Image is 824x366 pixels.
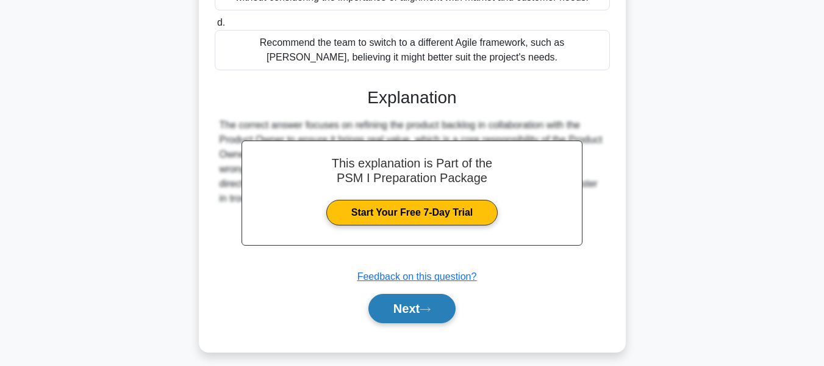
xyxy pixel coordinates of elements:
[220,118,605,206] div: The correct answer focuses on refining the product backlog in collaboration with the Product Owne...
[222,87,603,108] h3: Explanation
[215,30,610,70] div: Recommend the team to switch to a different Agile framework, such as [PERSON_NAME], believing it ...
[217,17,225,27] span: d.
[368,294,456,323] button: Next
[357,271,477,282] a: Feedback on this question?
[326,200,498,225] a: Start Your Free 7-Day Trial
